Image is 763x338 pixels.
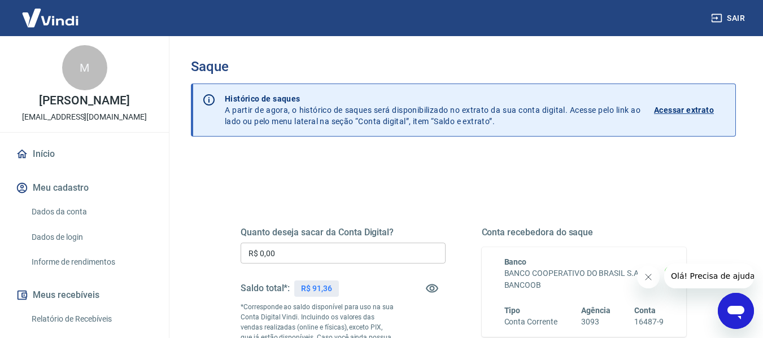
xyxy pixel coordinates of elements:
a: Informe de rendimentos [27,251,155,274]
iframe: Mensagem da empresa [664,264,754,288]
img: Vindi [14,1,87,35]
p: A partir de agora, o histórico de saques será disponibilizado no extrato da sua conta digital. Ac... [225,93,640,127]
a: Início [14,142,155,166]
iframe: Botão para abrir a janela de mensagens [718,293,754,329]
button: Meus recebíveis [14,283,155,308]
h5: Saldo total*: [241,283,290,294]
button: Sair [709,8,749,29]
h6: BANCO COOPERATIVO DO BRASIL S.A. - BANCOOB [504,267,664,291]
div: M [62,45,107,90]
h6: 3093 [581,316,611,328]
span: Banco [504,257,527,266]
p: Acessar extrato [654,104,714,116]
a: Acessar extrato [654,93,726,127]
h5: Quanto deseja sacar da Conta Digital? [241,227,446,238]
h3: Saque [191,59,736,74]
a: Dados da conta [27,200,155,223]
span: Olá! Precisa de ajuda? [7,8,95,17]
span: Tipo [504,306,521,315]
span: Conta [634,306,656,315]
p: Histórico de saques [225,93,640,104]
h6: 16487-9 [634,316,664,328]
iframe: Fechar mensagem [637,266,660,288]
p: [EMAIL_ADDRESS][DOMAIN_NAME] [22,111,147,123]
span: Agência [581,306,611,315]
p: [PERSON_NAME] [39,95,129,107]
h5: Conta recebedora do saque [482,227,687,238]
p: R$ 91,36 [301,283,332,295]
a: Dados de login [27,226,155,249]
h6: Conta Corrente [504,316,557,328]
a: Relatório de Recebíveis [27,308,155,331]
button: Meu cadastro [14,175,155,200]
